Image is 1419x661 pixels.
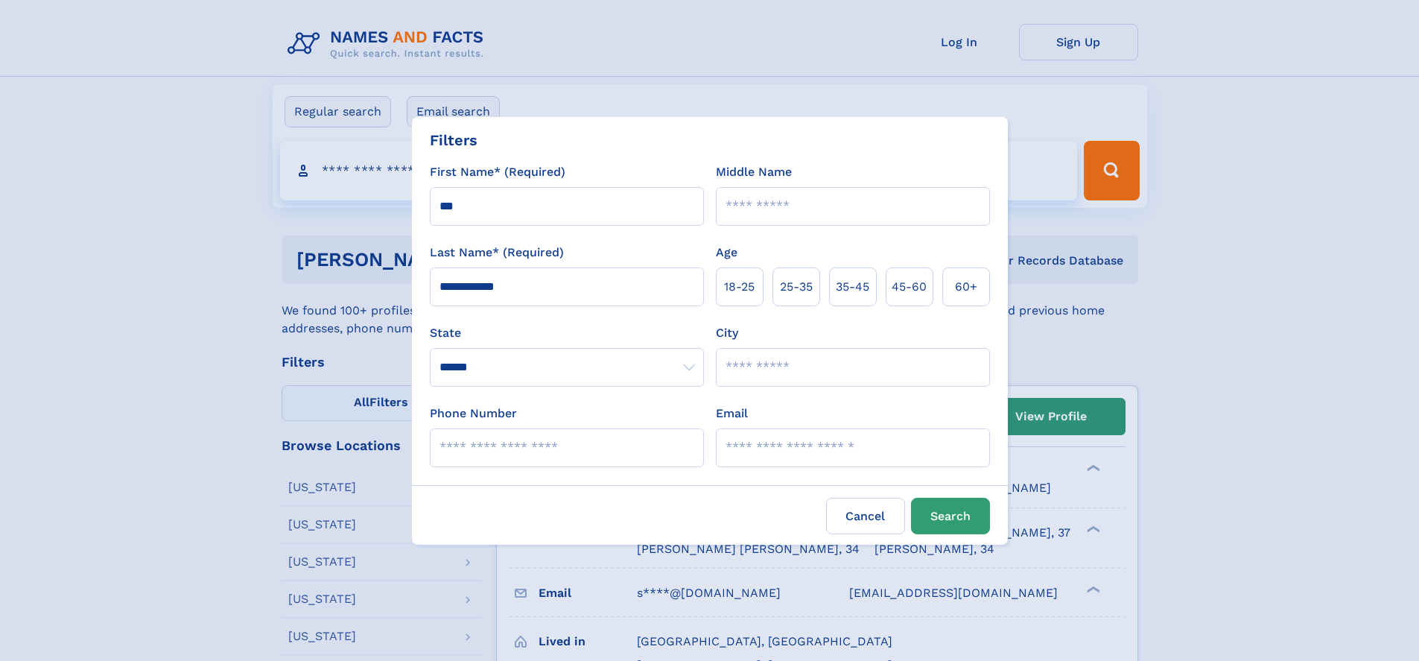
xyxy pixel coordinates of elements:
[826,498,905,534] label: Cancel
[892,278,927,296] span: 45‑60
[716,405,748,423] label: Email
[430,324,704,342] label: State
[955,278,977,296] span: 60+
[724,278,755,296] span: 18‑25
[716,244,737,262] label: Age
[716,324,738,342] label: City
[430,405,517,423] label: Phone Number
[430,244,564,262] label: Last Name* (Required)
[911,498,990,534] button: Search
[430,129,477,151] div: Filters
[780,278,813,296] span: 25‑35
[716,163,792,181] label: Middle Name
[836,278,869,296] span: 35‑45
[430,163,565,181] label: First Name* (Required)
